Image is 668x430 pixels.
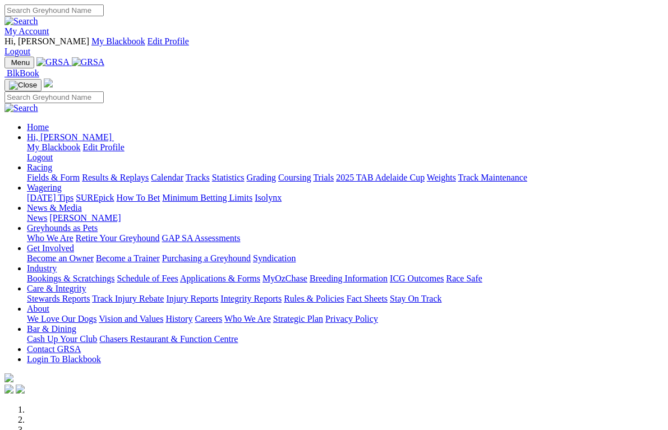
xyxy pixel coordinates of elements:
[4,16,38,26] img: Search
[27,142,81,152] a: My Blackbook
[27,284,86,293] a: Care & Integrity
[4,79,42,91] button: Toggle navigation
[27,243,74,253] a: Get Involved
[4,385,13,394] img: facebook.svg
[91,36,145,46] a: My Blackbook
[4,91,104,103] input: Search
[27,203,82,212] a: News & Media
[458,173,527,182] a: Track Maintenance
[27,294,90,303] a: Stewards Reports
[27,294,664,304] div: Care & Integrity
[72,57,105,67] img: GRSA
[27,163,52,172] a: Racing
[117,193,160,202] a: How To Bet
[284,294,344,303] a: Rules & Policies
[390,274,444,283] a: ICG Outcomes
[99,334,238,344] a: Chasers Restaurant & Function Centre
[27,233,73,243] a: Who We Are
[44,78,53,87] img: logo-grsa-white.png
[76,193,114,202] a: SUREpick
[27,304,49,313] a: About
[347,294,388,303] a: Fact Sheets
[336,173,425,182] a: 2025 TAB Adelaide Cup
[27,263,57,273] a: Industry
[162,253,251,263] a: Purchasing a Greyhound
[390,294,441,303] a: Stay On Track
[27,324,76,334] a: Bar & Dining
[255,193,282,202] a: Isolynx
[310,274,388,283] a: Breeding Information
[27,122,49,132] a: Home
[96,253,160,263] a: Become a Trainer
[212,173,245,182] a: Statistics
[27,173,664,183] div: Racing
[4,103,38,113] img: Search
[117,274,178,283] a: Schedule of Fees
[4,373,13,382] img: logo-grsa-white.png
[273,314,323,323] a: Strategic Plan
[4,57,34,68] button: Toggle navigation
[99,314,163,323] a: Vision and Values
[27,193,73,202] a: [DATE] Tips
[325,314,378,323] a: Privacy Policy
[27,142,664,163] div: Hi, [PERSON_NAME]
[27,274,114,283] a: Bookings & Scratchings
[92,294,164,303] a: Track Injury Rebate
[83,142,125,152] a: Edit Profile
[76,233,160,243] a: Retire Your Greyhound
[27,253,94,263] a: Become an Owner
[224,314,271,323] a: Who We Are
[166,294,218,303] a: Injury Reports
[27,193,664,203] div: Wagering
[262,274,307,283] a: MyOzChase
[27,354,101,364] a: Login To Blackbook
[427,173,456,182] a: Weights
[16,385,25,394] img: twitter.svg
[195,314,222,323] a: Careers
[4,47,30,56] a: Logout
[313,173,334,182] a: Trials
[27,314,664,324] div: About
[27,132,114,142] a: Hi, [PERSON_NAME]
[27,334,664,344] div: Bar & Dining
[49,213,121,223] a: [PERSON_NAME]
[148,36,189,46] a: Edit Profile
[4,4,104,16] input: Search
[27,132,112,142] span: Hi, [PERSON_NAME]
[4,68,39,78] a: BlkBook
[247,173,276,182] a: Grading
[27,213,664,223] div: News & Media
[220,294,282,303] a: Integrity Reports
[82,173,149,182] a: Results & Replays
[27,344,81,354] a: Contact GRSA
[180,274,260,283] a: Applications & Forms
[27,213,47,223] a: News
[4,36,664,57] div: My Account
[151,173,183,182] a: Calendar
[36,57,70,67] img: GRSA
[165,314,192,323] a: History
[9,81,37,90] img: Close
[27,173,80,182] a: Fields & Form
[11,58,30,67] span: Menu
[253,253,296,263] a: Syndication
[27,314,96,323] a: We Love Our Dogs
[27,183,62,192] a: Wagering
[27,223,98,233] a: Greyhounds as Pets
[27,253,664,263] div: Get Involved
[278,173,311,182] a: Coursing
[27,274,664,284] div: Industry
[27,152,53,162] a: Logout
[186,173,210,182] a: Tracks
[4,26,49,36] a: My Account
[162,233,241,243] a: GAP SA Assessments
[27,334,97,344] a: Cash Up Your Club
[27,233,664,243] div: Greyhounds as Pets
[4,36,89,46] span: Hi, [PERSON_NAME]
[446,274,482,283] a: Race Safe
[162,193,252,202] a: Minimum Betting Limits
[7,68,39,78] span: BlkBook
